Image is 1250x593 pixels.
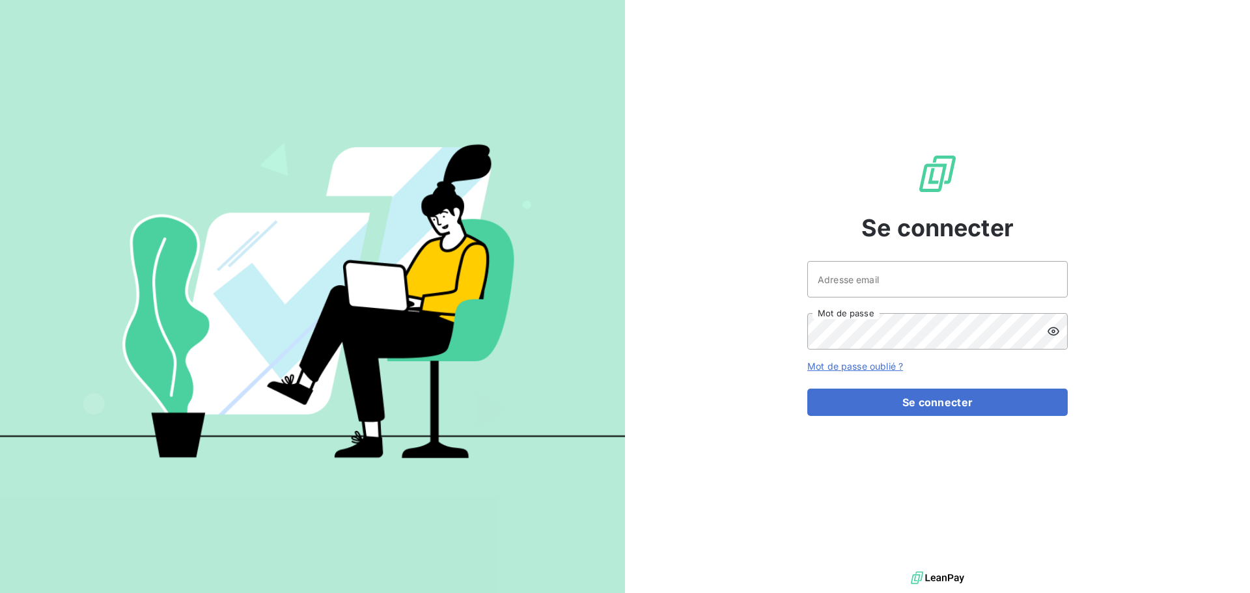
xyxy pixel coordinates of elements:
a: Mot de passe oublié ? [807,361,903,372]
img: logo [911,568,964,588]
span: Se connecter [861,210,1014,245]
img: Logo LeanPay [917,153,958,195]
button: Se connecter [807,389,1068,416]
input: placeholder [807,261,1068,297]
